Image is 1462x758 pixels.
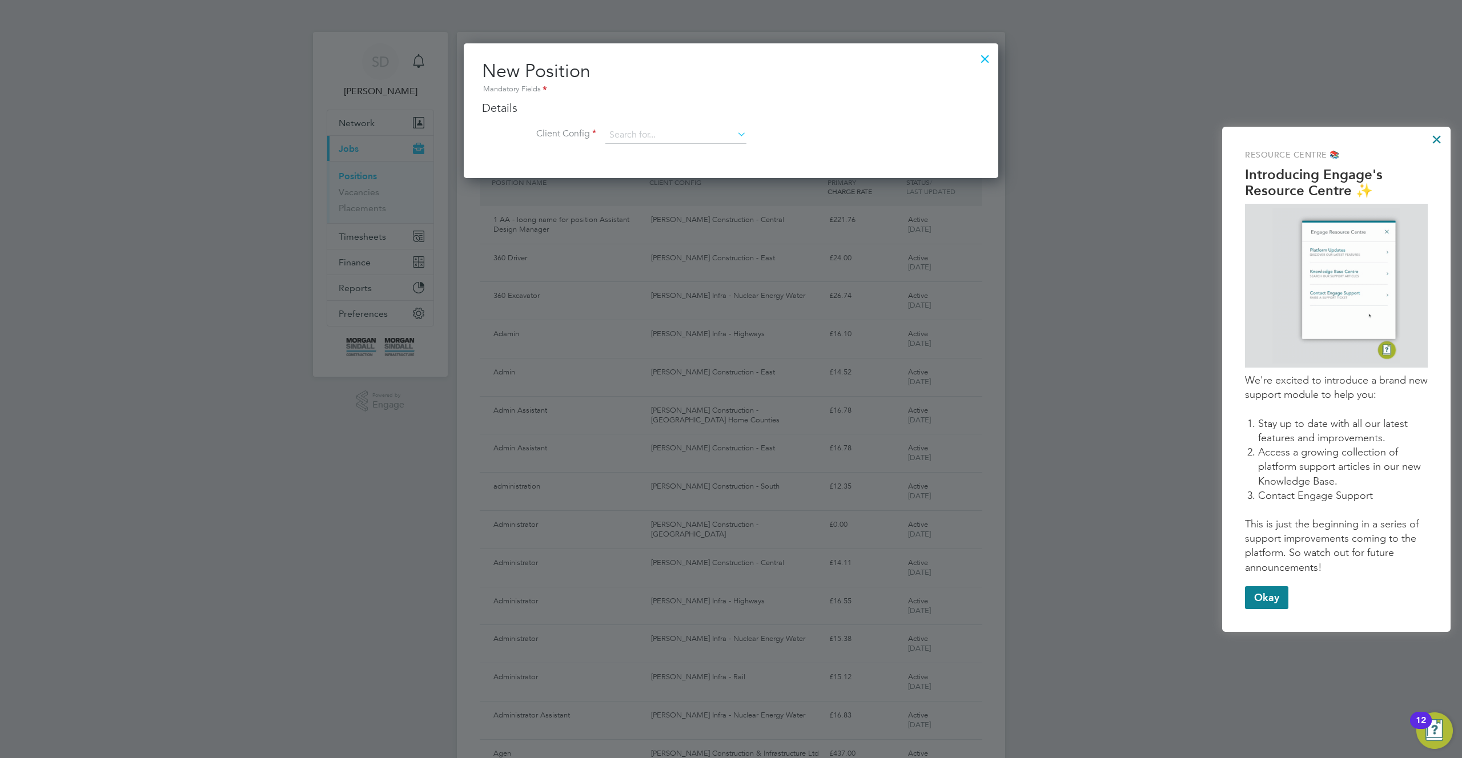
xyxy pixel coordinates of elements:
button: Close [1431,130,1442,148]
h3: Details [482,100,980,115]
div: 12 [1416,720,1426,735]
p: Introducing Engage's [1245,167,1428,183]
li: Contact Engage Support [1258,489,1428,503]
p: This is just the beginning in a series of support improvements coming to the platform. So watch o... [1245,517,1428,575]
li: Stay up to date with all our latest features and improvements. [1258,417,1428,445]
p: Resource Centre ✨ [1245,183,1428,199]
input: Search for... [605,127,746,144]
li: Access a growing collection of platform support articles in our new Knowledge Base. [1258,445,1428,489]
div: Mandatory Fields [482,83,980,96]
button: Okay [1245,586,1288,609]
p: We're excited to introduce a brand new support module to help you: [1245,373,1428,402]
img: GIF of Resource Centre being opened [1272,208,1400,363]
button: Open Resource Center, 12 new notifications [1416,712,1453,749]
h2: New Position [482,59,980,96]
label: Client Config [482,128,596,140]
p: Resource Centre 📚 [1245,150,1428,161]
